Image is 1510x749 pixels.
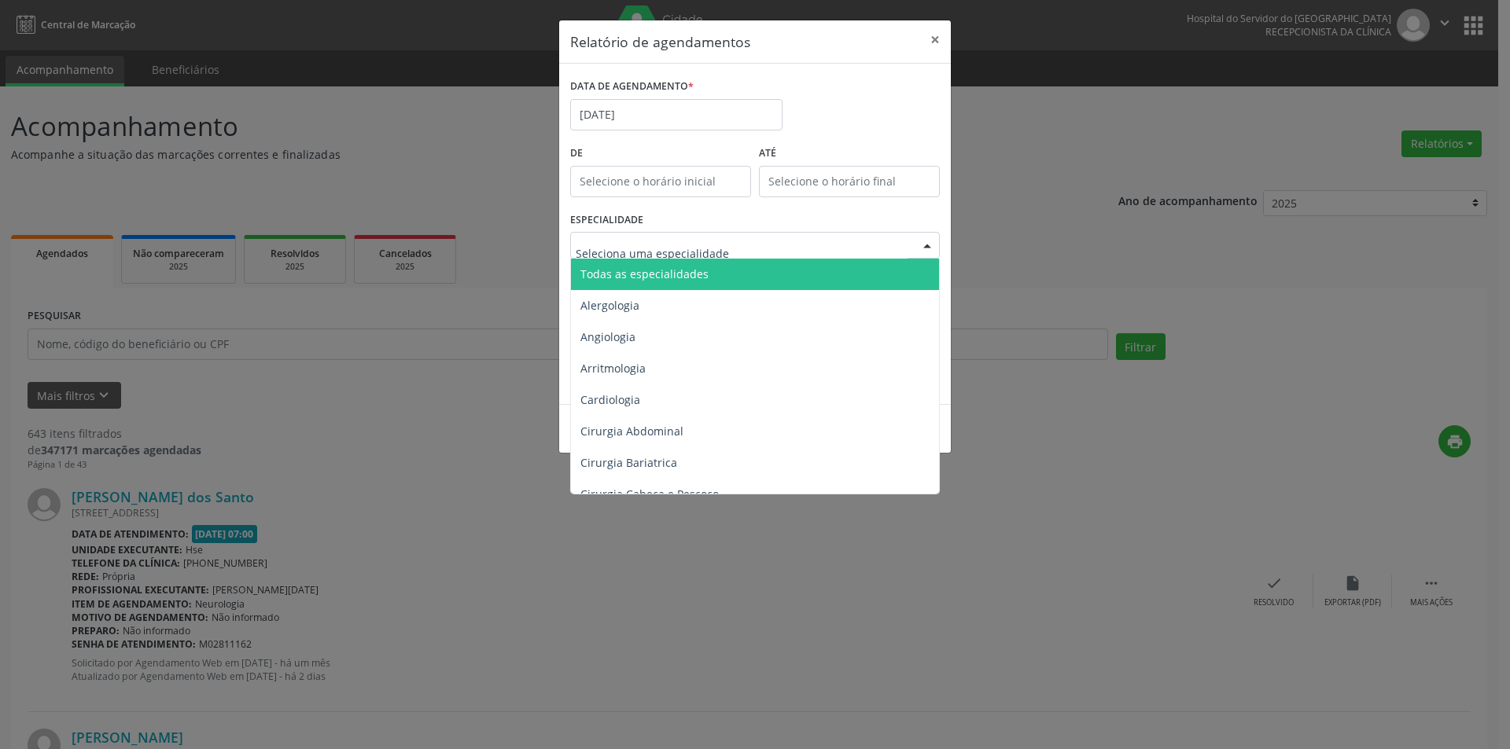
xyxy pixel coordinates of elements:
input: Selecione o horário final [759,166,940,197]
input: Selecione o horário inicial [570,166,751,197]
input: Seleciona uma especialidade [576,237,908,269]
label: De [570,141,751,166]
span: Cardiologia [580,392,640,407]
span: Angiologia [580,329,635,344]
input: Selecione uma data ou intervalo [570,99,783,130]
span: Todas as especialidades [580,266,709,281]
span: Cirurgia Cabeça e Pescoço [580,486,719,501]
span: Cirurgia Bariatrica [580,455,677,470]
span: Cirurgia Abdominal [580,424,683,439]
span: Arritmologia [580,361,646,376]
label: ATÉ [759,141,940,166]
label: ESPECIALIDADE [570,208,643,233]
button: Close [919,20,951,59]
span: Alergologia [580,298,639,313]
label: DATA DE AGENDAMENTO [570,75,694,99]
h5: Relatório de agendamentos [570,31,750,52]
